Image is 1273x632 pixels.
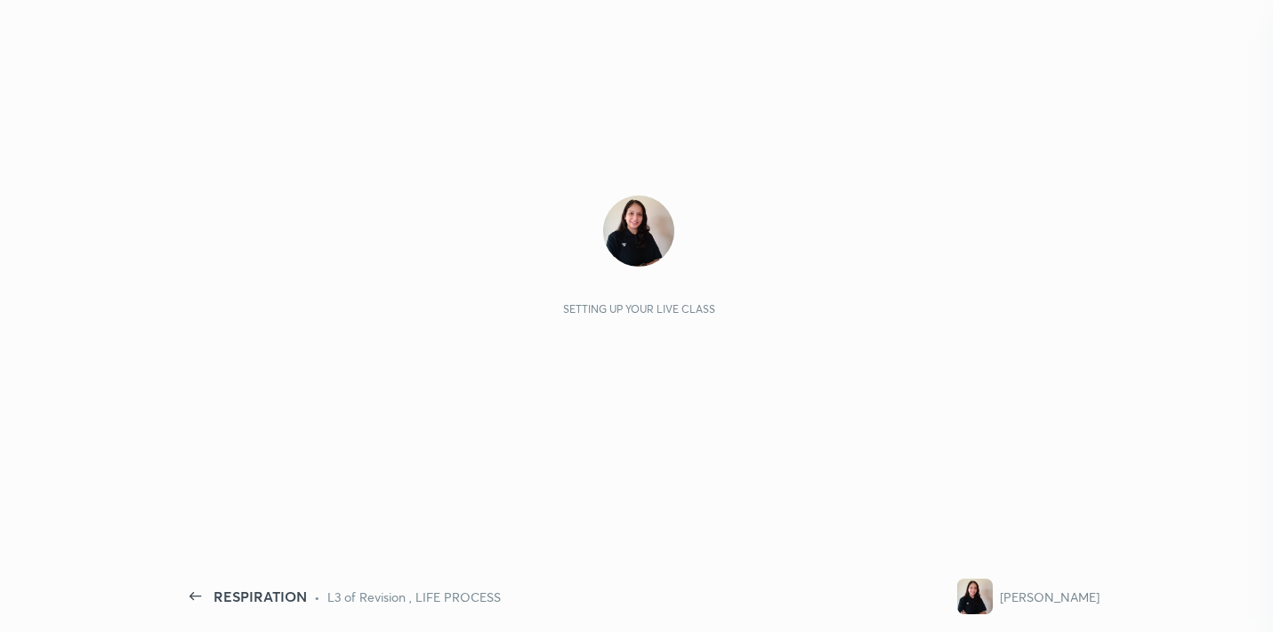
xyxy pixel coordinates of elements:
[214,586,307,607] div: RESPIRATION
[957,579,993,614] img: 263bd4893d0d45f69ecaf717666c2383.jpg
[563,302,715,316] div: Setting up your live class
[314,588,320,606] div: •
[603,196,674,267] img: 263bd4893d0d45f69ecaf717666c2383.jpg
[1000,588,1100,606] div: [PERSON_NAME]
[327,588,501,606] div: L3 of Revision , LIFE PROCESS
